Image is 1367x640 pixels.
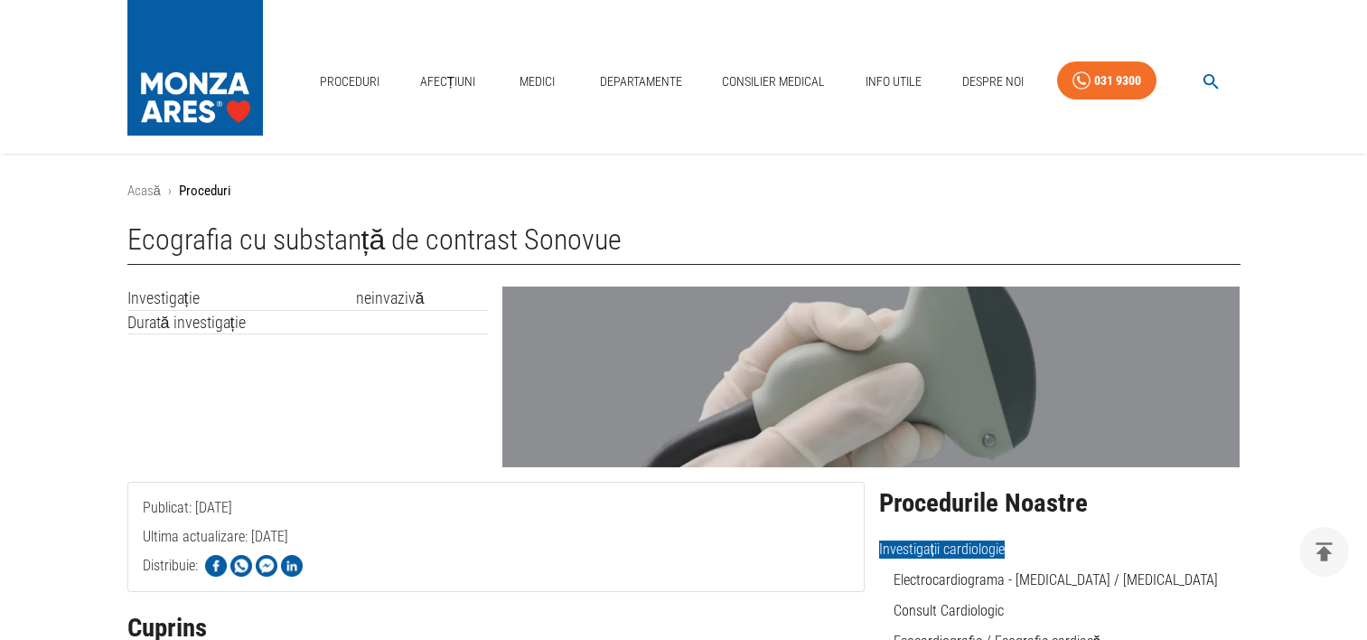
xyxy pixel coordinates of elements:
li: › [168,181,172,202]
td: neinvazivă [356,287,489,310]
h2: Procedurile Noastre [879,489,1241,518]
td: Durată investigație [127,310,356,334]
img: Share on Facebook Messenger [256,555,277,577]
a: Electrocardiograma - [MEDICAL_DATA] / [MEDICAL_DATA] [894,571,1218,588]
a: Proceduri [313,63,387,100]
h1: Ecografia cu substanță de contrast Sonovue [127,223,1241,265]
td: Investigație [127,287,356,310]
a: Despre Noi [955,63,1031,100]
p: Distribuie: [143,555,198,577]
button: delete [1299,527,1349,577]
img: Share on Facebook [205,555,227,577]
a: 031 9300 [1057,61,1156,100]
a: Afecțiuni [413,63,483,100]
span: Publicat: [DATE] [143,499,232,588]
a: Medici [509,63,566,100]
img: Share on LinkedIn [281,555,303,577]
div: 031 9300 [1094,70,1141,92]
img: Share on WhatsApp [230,555,252,577]
span: Investigații cardiologie [879,541,1005,559]
a: Info Utile [858,63,929,100]
a: Acasă [127,183,161,199]
span: Ultima actualizare: [DATE] [143,528,288,617]
nav: breadcrumb [127,181,1241,202]
img: Ecografia cu substanta de contrast sonovue | MONZA ARES | Inovatie in Cardiologie [502,287,1240,467]
p: Proceduri [179,181,230,202]
a: Consilier Medical [715,63,832,100]
a: Consult Cardiologic [894,602,1004,619]
a: Departamente [593,63,689,100]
